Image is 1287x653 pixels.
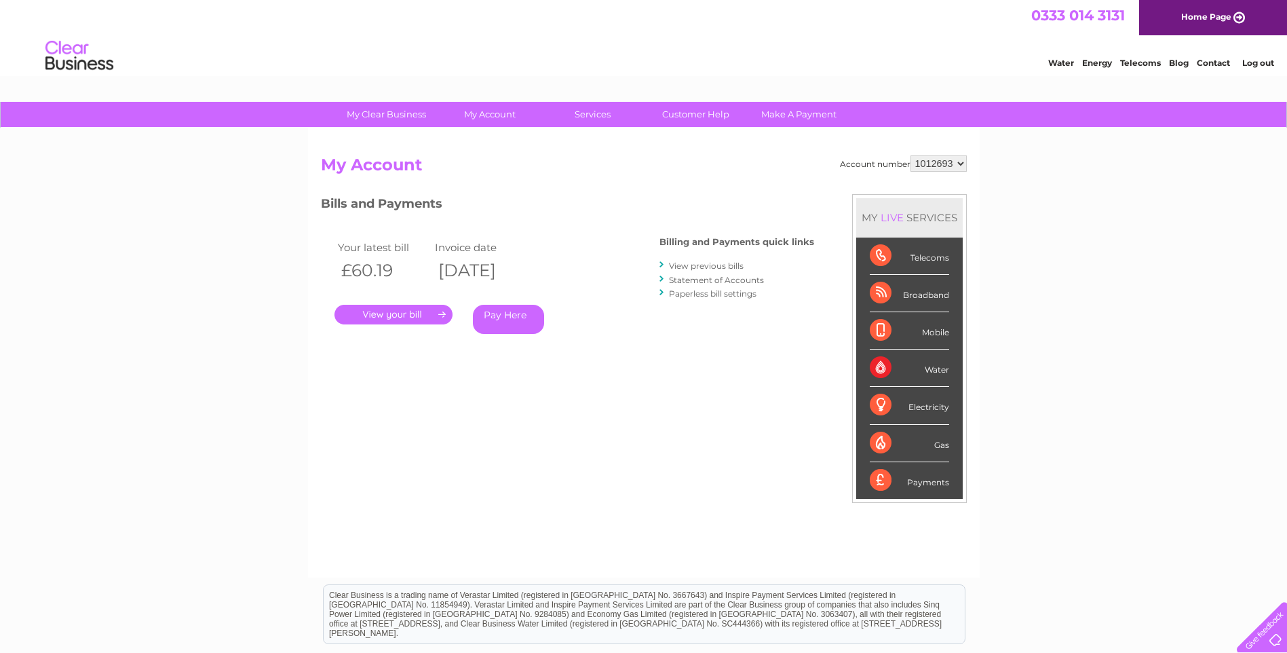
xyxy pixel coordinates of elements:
[870,387,949,424] div: Electricity
[434,102,545,127] a: My Account
[659,237,814,247] h4: Billing and Payments quick links
[1082,58,1112,68] a: Energy
[878,211,906,224] div: LIVE
[870,425,949,462] div: Gas
[870,462,949,499] div: Payments
[537,102,649,127] a: Services
[856,198,963,237] div: MY SERVICES
[334,238,432,257] td: Your latest bill
[870,350,949,387] div: Water
[669,288,756,299] a: Paperless bill settings
[1197,58,1230,68] a: Contact
[870,238,949,275] div: Telecoms
[45,35,114,77] img: logo.png
[334,305,453,324] a: .
[1031,7,1125,24] a: 0333 014 3131
[321,194,814,218] h3: Bills and Payments
[870,312,949,350] div: Mobile
[321,155,967,181] h2: My Account
[324,7,965,66] div: Clear Business is a trading name of Verastar Limited (registered in [GEOGRAPHIC_DATA] No. 3667643...
[669,261,744,271] a: View previous bills
[743,102,855,127] a: Make A Payment
[473,305,544,334] a: Pay Here
[669,275,764,285] a: Statement of Accounts
[1242,58,1274,68] a: Log out
[870,275,949,312] div: Broadband
[1120,58,1161,68] a: Telecoms
[1048,58,1074,68] a: Water
[1169,58,1189,68] a: Blog
[840,155,967,172] div: Account number
[330,102,442,127] a: My Clear Business
[334,257,432,284] th: £60.19
[431,257,529,284] th: [DATE]
[431,238,529,257] td: Invoice date
[640,102,752,127] a: Customer Help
